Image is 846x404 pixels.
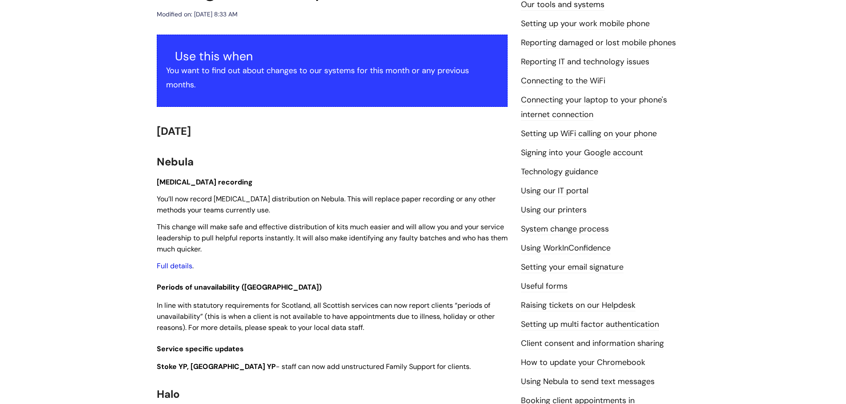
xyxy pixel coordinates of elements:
[157,261,192,271] a: Full details
[521,319,659,330] a: Setting up multi factor authentication
[157,261,194,271] span: .
[521,75,605,87] a: Connecting to the WiFi
[157,387,180,401] span: Halo
[157,344,244,353] span: Service specific updates
[521,56,649,68] a: Reporting IT and technology issues
[157,362,471,371] span: - staff can now add unstructured Family Support for clients.
[521,300,635,311] a: Raising tickets on our Helpdesk
[521,128,657,140] a: Setting up WiFi calling on your phone
[175,49,498,63] h3: Use this when
[521,147,643,159] a: Signing into your Google account
[157,9,238,20] div: Modified on: [DATE] 8:33 AM
[157,282,322,292] span: Periods of unavailability ([GEOGRAPHIC_DATA])
[521,166,598,178] a: Technology guidance
[521,338,664,349] a: Client consent and information sharing
[157,124,191,138] span: [DATE]
[157,222,508,254] span: This change will make safe and effective distribution of kits much easier and will allow you and ...
[521,37,676,49] a: Reporting damaged or lost mobile phones
[521,376,655,388] a: Using Nebula to send text messages
[521,243,611,254] a: Using WorkInConfidence
[157,177,253,187] span: [MEDICAL_DATA] recording
[166,63,498,92] p: You want to find out about changes to our systems for this month or any previous months.
[521,18,650,30] a: Setting up your work mobile phone
[157,155,194,169] span: Nebula
[157,362,276,371] strong: Stoke YP, [GEOGRAPHIC_DATA] YP
[157,301,495,332] span: In line with statutory requirements for Scotland, all Scottish services can now report clients “p...
[521,262,624,273] a: Setting your email signature
[521,185,588,197] a: Using our IT portal
[521,224,609,235] a: System change process
[521,281,568,292] a: Useful forms
[521,204,587,216] a: Using our printers
[521,94,667,120] a: Connecting your laptop to your phone's internet connection
[157,194,496,215] span: You’ll now record [MEDICAL_DATA] distribution on Nebula. This will replace paper recording or any...
[521,357,645,369] a: How to update your Chromebook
